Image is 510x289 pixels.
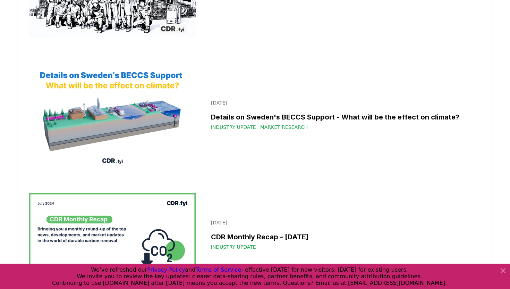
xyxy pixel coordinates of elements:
[211,232,477,242] h3: CDR Monthly Recap - [DATE]
[29,193,196,276] img: CDR Monthly Recap - July 2024 blog post image
[211,124,256,131] span: Industry Update
[211,99,477,106] p: [DATE]
[211,112,477,122] h3: Details on Sweden's BECCS Support - What will be the effect on climate?
[260,124,308,131] span: Market Research
[29,59,196,171] img: Details on Sweden's BECCS Support - What will be the effect on climate? blog post image
[211,243,256,250] span: Industry Update
[207,95,481,135] a: [DATE]Details on Sweden's BECCS Support - What will be the effect on climate?Industry UpdateMarke...
[211,219,477,226] p: [DATE]
[207,215,481,255] a: [DATE]CDR Monthly Recap - [DATE]Industry Update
